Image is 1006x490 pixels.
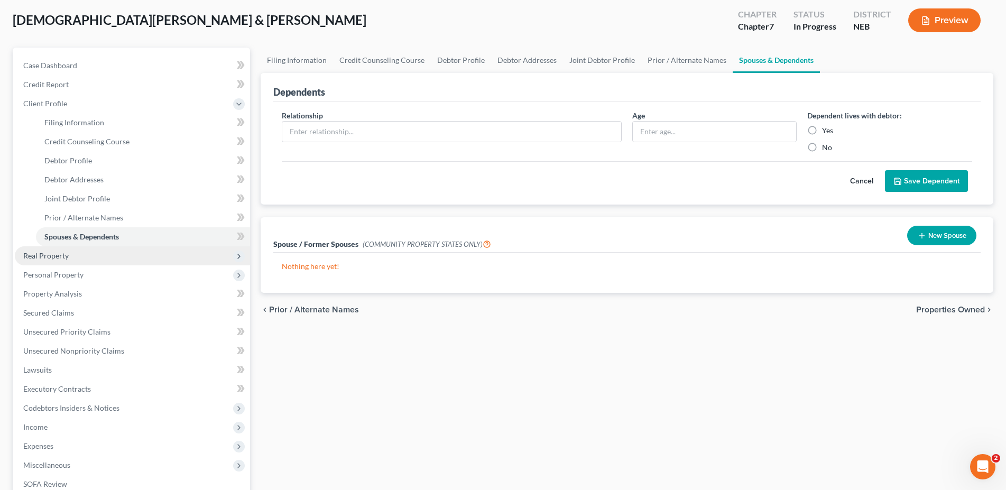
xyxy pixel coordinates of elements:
button: Properties Owned chevron_right [916,306,993,314]
a: Debtor Addresses [491,48,563,73]
span: Joint Debtor Profile [44,194,110,203]
a: Unsecured Nonpriority Claims [15,341,250,360]
span: Credit Report [23,80,69,89]
div: Chapter [738,21,777,33]
button: Preview [908,8,981,32]
div: Chapter [738,8,777,21]
a: Executory Contracts [15,380,250,399]
span: Spouse / Former Spouses [273,239,358,248]
span: 2 [992,454,1000,463]
p: Nothing here yet! [282,261,972,272]
span: Filing Information [44,118,104,127]
div: Dependents [273,86,325,98]
span: Personal Property [23,270,84,279]
span: 7 [769,21,774,31]
span: Spouses & Dependents [44,232,119,241]
a: Case Dashboard [15,56,250,75]
i: chevron_left [261,306,269,314]
span: Prior / Alternate Names [269,306,359,314]
a: Joint Debtor Profile [36,189,250,208]
span: Relationship [282,111,323,120]
a: Prior / Alternate Names [641,48,733,73]
span: Credit Counseling Course [44,137,130,146]
span: Unsecured Priority Claims [23,327,110,336]
a: Filing Information [36,113,250,132]
div: NEB [853,21,891,33]
span: Executory Contracts [23,384,91,393]
span: (COMMUNITY PROPERTY STATES ONLY) [363,240,491,248]
a: Property Analysis [15,284,250,303]
span: Client Profile [23,99,67,108]
a: Spouses & Dependents [36,227,250,246]
a: Debtor Addresses [36,170,250,189]
span: Property Analysis [23,289,82,298]
a: Joint Debtor Profile [563,48,641,73]
button: chevron_left Prior / Alternate Names [261,306,359,314]
span: Case Dashboard [23,61,77,70]
input: Enter age... [633,122,797,142]
span: Secured Claims [23,308,74,317]
span: Expenses [23,441,53,450]
a: Debtor Profile [431,48,491,73]
label: Dependent lives with debtor: [807,110,902,121]
span: Debtor Addresses [44,175,104,184]
div: Status [793,8,836,21]
a: Prior / Alternate Names [36,208,250,227]
div: District [853,8,891,21]
div: In Progress [793,21,836,33]
span: Properties Owned [916,306,985,314]
span: Codebtors Insiders & Notices [23,403,119,412]
button: Cancel [838,171,885,192]
a: Secured Claims [15,303,250,322]
span: [DEMOGRAPHIC_DATA][PERSON_NAME] & [PERSON_NAME] [13,12,366,27]
button: Save Dependent [885,170,968,192]
a: Credit Counseling Course [333,48,431,73]
label: Yes [822,125,833,136]
a: Filing Information [261,48,333,73]
a: Credit Counseling Course [36,132,250,151]
a: Lawsuits [15,360,250,380]
span: Prior / Alternate Names [44,213,123,222]
span: SOFA Review [23,479,67,488]
a: Unsecured Priority Claims [15,322,250,341]
span: Miscellaneous [23,460,70,469]
span: Unsecured Nonpriority Claims [23,346,124,355]
button: New Spouse [907,226,976,245]
i: chevron_right [985,306,993,314]
span: Real Property [23,251,69,260]
span: Income [23,422,48,431]
label: Age [632,110,645,121]
label: No [822,142,832,153]
a: Debtor Profile [36,151,250,170]
input: Enter relationship... [282,122,621,142]
a: Spouses & Dependents [733,48,820,73]
span: Lawsuits [23,365,52,374]
a: Credit Report [15,75,250,94]
iframe: Intercom live chat [970,454,995,479]
span: Debtor Profile [44,156,92,165]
